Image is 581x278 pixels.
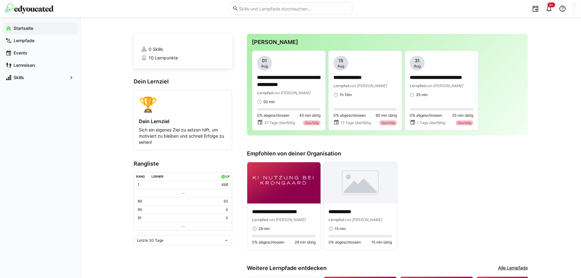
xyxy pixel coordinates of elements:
[238,6,349,11] input: Skills und Lernpfade durchsuchen…
[456,120,473,125] div: Überfällig
[341,120,371,125] span: 17 Tage überfällig
[138,216,142,220] p: 91
[371,240,392,245] span: 15 min übrig
[410,113,442,118] span: 0% abgeschlossen
[262,58,267,64] span: 01
[329,217,345,222] span: Lernpfad
[252,39,523,46] h3: [PERSON_NAME]
[257,113,289,118] span: 0% abgeschlossen
[337,64,344,69] span: Aug
[247,162,321,203] img: image
[376,113,397,118] span: 60 min übrig
[333,113,366,118] span: 0% abgeschlossen
[414,64,421,69] span: Aug
[136,175,145,178] div: Rang
[549,3,553,7] span: 9+
[426,83,463,88] span: von [PERSON_NAME]
[252,217,268,222] span: Lernpfad
[134,78,232,85] h3: Dein Lernziel
[295,240,316,245] span: 29 min übrig
[268,217,305,222] span: von [PERSON_NAME]
[149,46,163,52] span: 0 Skills
[226,207,228,212] p: 0
[261,64,268,69] span: Aug
[139,118,227,124] h4: Dein Lernziel
[415,58,420,64] span: 31
[329,240,361,245] span: 0% abgeschlossen
[247,150,528,157] h3: Empfohlen von deiner Organisation
[303,120,321,125] div: Überfällig
[139,127,227,145] p: Sich ein eigenes Ziel zu setzen hilft, um motiviert zu bleiben und schnell Erfolge zu sehen!
[273,91,310,95] span: von [PERSON_NAME]
[349,83,387,88] span: von [PERSON_NAME]
[149,55,178,61] span: 10 Lernpunkte
[498,265,528,272] a: Alle Lernpfade
[410,83,426,88] span: Lernpfad
[338,58,343,64] span: 15
[264,120,295,125] span: 31 Tage überfällig
[223,199,228,204] p: 30
[263,99,275,104] span: 50 min
[340,92,352,97] span: 1h 16m
[247,265,327,272] h3: Weitere Lernpfade entdecken
[151,175,163,178] div: Lerner
[417,120,445,125] span: 1 Tage überfällig
[226,175,229,178] div: LP
[134,160,232,167] h3: Rangliste
[452,113,473,118] span: 35 min übrig
[221,182,228,187] p: 466
[333,83,349,88] span: Lernpfad
[345,217,382,222] span: von [PERSON_NAME]
[379,120,397,125] div: Überfällig
[299,113,321,118] span: 45 min übrig
[252,240,284,245] span: 0% abgeschlossen
[258,226,270,231] span: 29 min
[141,46,225,52] a: 0 Skills
[138,207,142,212] p: 90
[138,199,142,204] p: 89
[324,162,397,203] img: image
[138,182,139,187] p: 1
[226,216,228,220] p: 0
[257,91,273,95] span: Lernpfad
[137,238,163,243] span: Letzte 30 Tage
[416,92,428,97] span: 35 min
[139,95,227,113] div: 🏆
[335,226,346,231] span: 15 min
